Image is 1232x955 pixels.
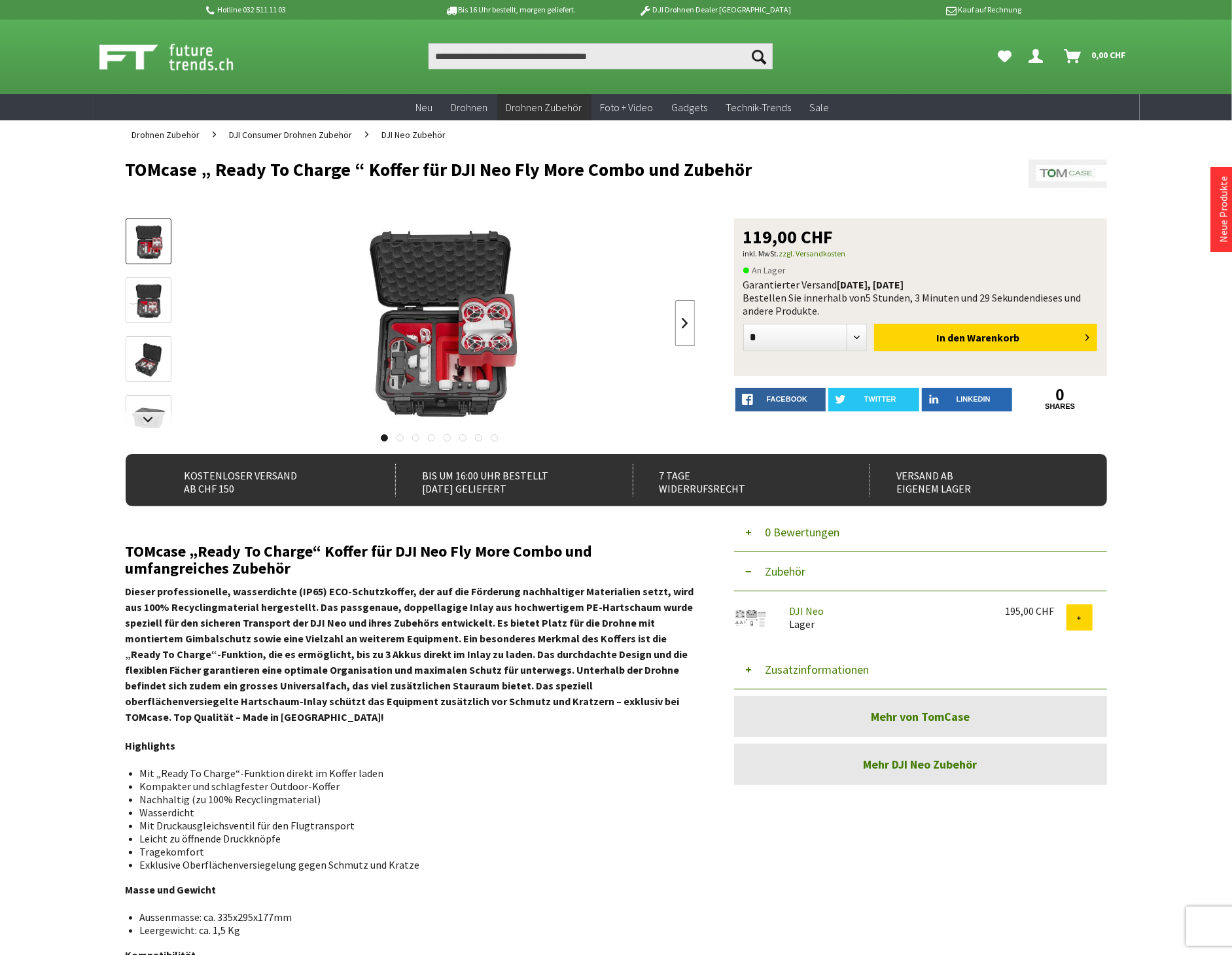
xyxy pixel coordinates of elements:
[429,43,773,69] input: Produkt, Marke, Kategorie, EAN, Artikelnummer…
[743,246,1098,262] p: inkl. MwSt.
[1015,402,1106,411] a: shares
[957,395,991,403] span: LinkedIn
[734,513,1107,552] button: 0 Bewertungen
[1006,604,1066,617] div: 195,00 CHF
[633,464,841,496] div: 7 Tage Widerrufsrecht
[992,43,1019,69] a: Meine Favoriten
[817,2,1021,18] p: Kauf auf Rechnung
[158,464,367,496] div: Kostenloser Versand ab CHF 150
[801,94,839,121] a: Sale
[408,2,612,18] p: Bis 16 Uhr bestellt, morgen geliefert.
[126,160,911,179] h1: TOMcase „ Ready To Charge “ Koffer für DJI Neo Fly More Combo und Zubehör
[126,543,695,577] h2: TOMcase „Ready To Charge“ Koffer für DJI Neo Fly More Combo und umfangreiches Zubehör
[601,101,654,114] span: Foto + Video
[864,395,896,403] span: twitter
[140,832,684,845] li: Leicht zu öffnende Druckknöpfe
[672,101,708,114] span: Gadgets
[497,94,591,121] a: Drohnen Zubehör
[126,883,217,896] strong: Masse und Gewicht
[126,739,176,752] strong: Highlights
[717,94,801,121] a: Technik-Trends
[591,94,663,121] a: Foto + Video
[936,331,965,344] span: In den
[382,129,446,141] span: DJI Neo Zubehör
[99,41,262,73] img: Shop Futuretrends - zur Startseite wechseln
[743,278,1098,317] div: Garantierter Versand Bestellen Sie innerhalb von dieses und andere Produkte.
[126,120,207,149] a: Drohnen Zubehör
[335,218,544,428] img: TOMcase „ Ready To Charge “ Koffer für DJI Neo Fly More Combo und Zubehör
[789,604,824,617] a: DJI Neo
[745,43,773,69] button: Suchen
[140,845,684,858] li: Tragekomfort
[140,780,684,793] li: Kompakter und schlagfester Outdoor-Koffer
[1029,160,1107,188] img: TomCase
[140,924,684,937] li: Leergewicht: ca. 1,5 Kg
[779,249,846,258] a: zzgl. Versandkosten
[130,223,167,261] img: Vorschau: TOMcase „ Ready To Charge “ Koffer für DJI Neo Fly More Combo und Zubehör
[663,94,717,121] a: Gadgets
[726,101,792,114] span: Technik-Trends
[967,331,1019,344] span: Warenkorb
[743,262,786,278] span: An Lager
[870,464,1078,496] div: Versand ab eigenem Lager
[734,744,1107,785] a: Mehr DJI Neo Zubehör
[837,278,904,291] b: [DATE], [DATE]
[506,101,582,114] span: Drohnen Zubehör
[140,819,684,832] li: Mit Druckausgleichsventil für den Flugtransport
[734,604,767,632] img: DJI Neo
[140,911,684,924] li: Aussenmasse: ca. 335x295x177mm
[743,228,834,246] span: 119,00 CHF
[140,858,684,871] li: Exklusive Oberflächenversiegelung gegen Schmutz und Kratze
[779,604,995,631] div: Lager
[204,2,408,18] p: Hotline 032 511 11 03
[866,291,1036,304] span: 5 Stunden, 3 Minuten und 29 Sekunden
[223,120,359,149] a: DJI Consumer Drohnen Zubehör
[140,767,684,780] li: Mit „Ready To Charge“-Funktion direkt im Koffer laden
[874,324,1097,351] button: In den Warenkorb
[407,94,442,121] a: Neu
[734,650,1107,689] button: Zusatzinformationen
[140,806,684,819] li: Wasserdicht
[442,94,497,121] a: Drohnen
[767,395,807,403] span: facebook
[1092,44,1127,65] span: 0,00 CHF
[1024,43,1054,69] a: Dein Konto
[1059,43,1133,69] a: Warenkorb
[451,101,488,114] span: Drohnen
[126,585,694,723] strong: Dieser professionelle, wasserdichte (IP65) ECO-Schutzkoffer, der auf die Förderung nachhaltiger M...
[132,129,200,141] span: Drohnen Zubehör
[922,388,1013,411] a: LinkedIn
[230,129,353,141] span: DJI Consumer Drohnen Zubehör
[1015,388,1106,402] a: 0
[828,388,919,411] a: twitter
[734,696,1107,737] a: Mehr von TomCase
[735,388,826,411] a: facebook
[395,464,604,496] div: Bis um 16:00 Uhr bestellt [DATE] geliefert
[416,101,433,114] span: Neu
[1217,176,1230,243] a: Neue Produkte
[810,101,830,114] span: Sale
[140,793,684,806] li: Nachhaltig (zu 100% Recyclingmaterial)
[734,552,1107,591] button: Zubehör
[612,2,817,18] p: DJI Drohnen Dealer [GEOGRAPHIC_DATA]
[376,120,453,149] a: DJI Neo Zubehör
